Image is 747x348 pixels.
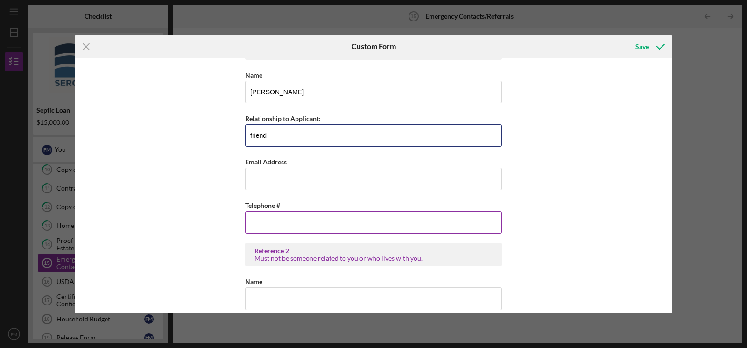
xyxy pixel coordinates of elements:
div: Save [635,37,649,56]
label: Relationship to Applicant: [245,114,321,122]
label: Name [245,71,262,79]
div: Reference 2 [254,247,493,255]
div: Must not be someone related to you or who lives with you. [254,255,493,262]
label: Name [245,277,262,285]
h6: Custom Form [352,42,396,50]
label: Telephone # [245,201,280,209]
label: Email Address [245,158,287,166]
button: Save [626,37,672,56]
